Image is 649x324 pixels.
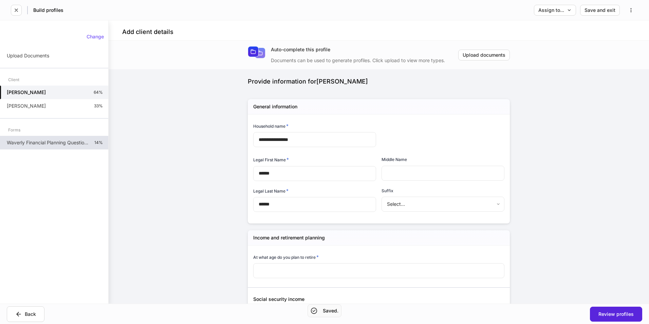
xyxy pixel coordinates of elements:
[7,89,46,96] h5: [PERSON_NAME]
[323,307,338,314] h5: Saved.
[7,52,49,59] p: Upload Documents
[598,312,634,317] div: Review profiles
[87,34,104,39] div: Change
[253,187,289,194] h6: Legal Last Name
[7,306,44,322] button: Back
[590,307,642,322] button: Review profiles
[8,124,20,136] div: Forms
[253,103,297,110] h5: General information
[580,5,620,16] button: Save and exit
[458,50,510,60] button: Upload documents
[122,28,173,36] h4: Add client details
[94,103,103,109] p: 33%
[15,311,36,318] div: Back
[271,53,458,64] div: Documents can be used to generate profiles. Click upload to view more types.
[382,156,407,163] h6: Middle Name
[253,296,504,303] h5: Social security income
[253,156,289,163] h6: Legal First Name
[94,140,103,145] p: 14%
[271,46,458,53] div: Auto-complete this profile
[253,254,319,260] h6: At what age do you plan to retire
[534,5,576,16] button: Assign to...
[253,234,325,241] h5: Income and retirement planning
[33,7,63,14] h5: Build profiles
[7,139,89,146] p: Waverly Financial Planning Questionnaire
[94,90,103,95] p: 64%
[7,103,46,109] p: [PERSON_NAME]
[382,197,504,212] div: Select...
[253,123,289,129] h6: Household name
[538,8,572,13] div: Assign to...
[463,53,505,57] div: Upload documents
[248,77,510,86] div: Provide information for [PERSON_NAME]
[82,31,108,42] button: Change
[585,8,615,13] div: Save and exit
[8,74,19,86] div: Client
[382,187,393,194] h6: Suffix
